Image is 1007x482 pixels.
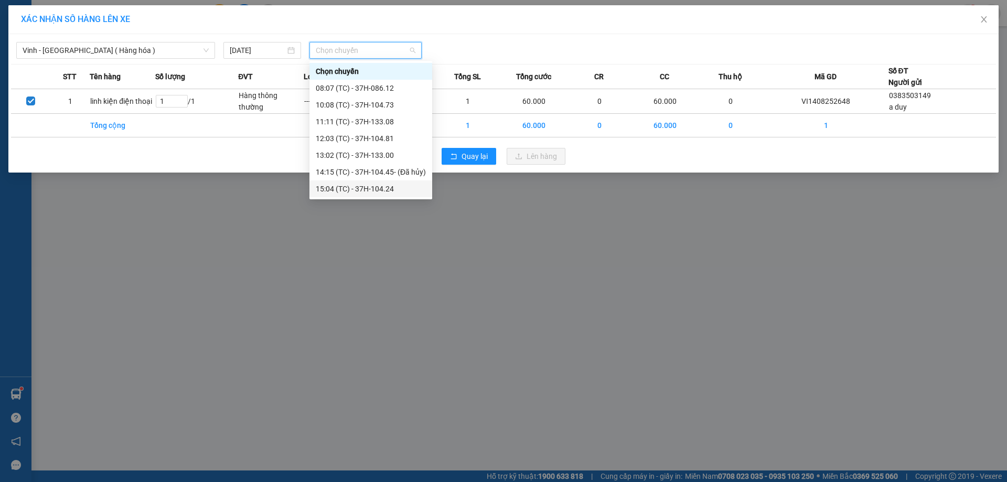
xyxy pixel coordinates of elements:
button: uploadLên hàng [507,148,565,165]
span: Tổng SL [454,71,481,82]
span: STT [63,71,77,82]
span: Tên hàng [90,71,121,82]
div: 15:04 (TC) - 37H-104.24 [316,183,426,195]
td: 60.000 [501,89,566,114]
img: logo [5,57,26,109]
span: Quay lại [462,151,488,162]
td: Hàng thông thường [238,89,304,114]
span: Số lượng [155,71,185,82]
div: 14:15 (TC) - 37H-104.45 - (Đã hủy) [316,166,426,178]
span: rollback [450,153,457,161]
td: 60.000 [632,89,698,114]
td: 60.000 [501,114,566,137]
div: Số ĐT Người gửi [888,65,922,88]
span: Chọn chuyến [316,42,415,58]
td: / 1 [155,89,238,114]
span: close [980,15,988,24]
td: 0 [566,89,632,114]
td: 1 [764,114,888,137]
span: a duy [889,103,907,111]
td: 1 [435,114,501,137]
div: 11:11 (TC) - 37H-133.08 [316,116,426,127]
td: 60.000 [632,114,698,137]
td: VI1408252648 [764,89,888,114]
div: 08:07 (TC) - 37H-086.12 [316,82,426,94]
div: 12:03 (TC) - 37H-104.81 [316,133,426,144]
span: 0383503149 [889,91,931,100]
div: Chọn chuyến [316,66,426,77]
td: --- [304,89,369,114]
strong: CHUYỂN PHÁT NHANH AN PHÚ QUÝ [30,8,106,42]
div: 10:08 (TC) - 37H-104.73 [316,99,426,111]
button: Close [969,5,999,35]
button: rollbackQuay lại [442,148,496,165]
span: XÁC NHẬN SỐ HÀNG LÊN XE [21,14,130,24]
span: ĐVT [238,71,253,82]
input: 14/08/2025 [230,45,285,56]
span: Mã GD [815,71,837,82]
span: Loại hàng [304,71,337,82]
td: 0 [566,114,632,137]
span: CR [594,71,604,82]
span: [GEOGRAPHIC_DATA], [GEOGRAPHIC_DATA] ↔ [GEOGRAPHIC_DATA] [27,45,108,80]
td: 0 [698,89,763,114]
td: 1 [435,89,501,114]
td: Tổng cộng [90,114,155,137]
span: Vinh - Hà Nội ( Hàng hóa ) [23,42,209,58]
span: Tổng cước [516,71,551,82]
div: Chọn chuyến [309,63,432,80]
div: 13:02 (TC) - 37H-133.00 [316,149,426,161]
td: 1 [50,89,90,114]
td: linh kiện điện thoại [90,89,155,114]
td: 0 [698,114,763,137]
span: Thu hộ [719,71,742,82]
span: CC [660,71,669,82]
